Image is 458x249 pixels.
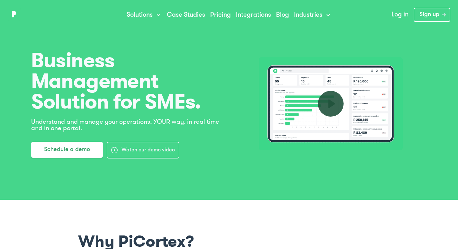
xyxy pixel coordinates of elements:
[127,11,153,19] span: Solutions
[31,119,224,131] p: Understand and manage your operations, YOUR way, in real time and in one portal.
[210,12,231,18] a: Pricing
[419,11,439,19] span: Sign up
[121,146,175,154] span: Watch our demo video
[8,8,21,21] img: PiCortex
[294,11,331,19] a: Industries
[167,12,205,18] a: Case Studies
[276,12,289,18] a: Blog
[386,8,414,22] a: Log in
[236,12,271,18] a: Integrations
[107,142,179,158] button: Watch our demo video
[127,11,162,19] button: Solutions
[294,11,322,19] span: Industries
[31,142,103,158] button: Schedule a demo
[31,50,224,112] span: Business Management Solution for SMEs.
